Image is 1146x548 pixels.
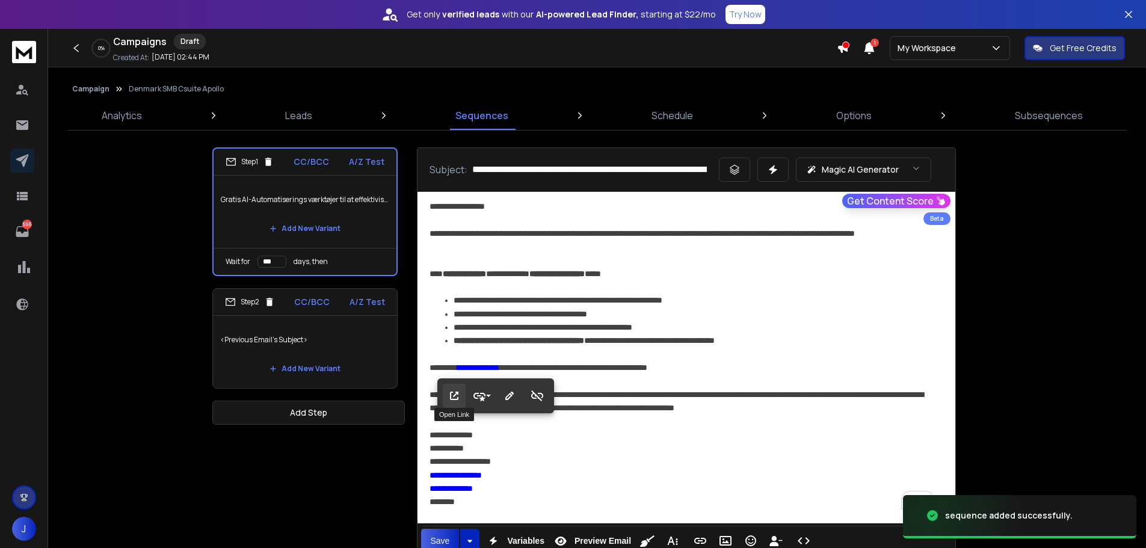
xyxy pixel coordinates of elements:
b: under 10 minutes [29,162,113,171]
div: Hey [PERSON_NAME], thanks for reaching out. [19,224,188,248]
button: Style [470,384,493,408]
span: 1 [870,38,879,47]
button: J [12,517,36,541]
a: Analytics [94,101,149,130]
b: Lakshita [68,193,103,202]
span: Preview Email [572,536,633,546]
p: The team can also help [58,15,150,27]
div: You’ll get replies here and in your email:✉️[PERSON_NAME][EMAIL_ADDRESS][DOMAIN_NAME]Our usual re... [10,89,197,180]
div: Step 2 [225,297,275,307]
p: Magic AI Generator [822,164,899,176]
button: Add New Variant [260,217,350,241]
a: Sequences [448,101,516,130]
div: This status means that the campaign’s , but not all leads have been contacted. This can happen if... [19,254,188,325]
li: Step2CC/BCCA/Z Test<Previous Email's Subject>Add New Variant [212,288,398,389]
a: Subsequences [1008,101,1090,130]
div: Draft [174,34,206,49]
b: [PERSON_NAME][EMAIL_ADDRESS][DOMAIN_NAME] [19,120,183,142]
b: Extend the end schedule date [28,350,170,360]
p: Leads [285,108,312,123]
button: Add Step [212,401,405,425]
p: Subject: [430,162,467,177]
p: Wait for [226,257,250,266]
div: Beta [923,212,950,225]
p: Denmark SMB Csuite Apollo [129,84,224,94]
button: Upload attachment [57,394,67,404]
button: Gif picker [38,394,48,404]
div: Hey [PERSON_NAME], thanks for reaching out.This status means that the campaign’send date has pass... [10,217,197,390]
div: joined the conversation [68,192,188,203]
button: Get Free Credits [1024,36,1125,60]
p: A/Z Test [349,156,384,168]
p: [DATE] 02:44 PM [152,52,209,62]
li: to resume the campaign and ensure all leads are reached. [28,349,188,383]
p: Options [836,108,872,123]
p: Get only with our starting at $22/mo [407,8,716,20]
button: Unlink [526,384,549,408]
p: Try Now [729,8,762,20]
h2: How to Resolve: [19,331,188,349]
p: Created At: [113,53,149,63]
img: Profile image for Box [34,7,54,26]
p: 0 % [98,45,105,52]
button: Edit Link [498,384,521,408]
button: go back [8,5,31,28]
div: You’ll get replies here and in your email: ✉️ [19,96,188,143]
div: Lakshita says… [10,217,231,417]
a: 555 [10,220,34,244]
button: Get Content Score [842,194,950,208]
button: Campaign [72,84,109,94]
p: Schedule [652,108,693,123]
p: CC/BCC [294,156,329,168]
textarea: Message… [10,369,230,389]
img: Profile image for Lakshita [52,191,64,203]
button: Home [188,5,211,28]
p: A/Z Test [350,296,385,308]
a: Schedule [644,101,700,130]
p: Subsequences [1015,108,1083,123]
button: Send a message… [206,389,226,408]
div: Close [211,5,233,26]
button: Add New Variant [260,357,350,381]
div: To enrich screen reader interactions, please activate Accessibility in Grammarly extension settings [417,192,955,521]
a: Options [829,101,879,130]
img: logo [12,41,36,63]
button: Try Now [725,5,765,24]
button: Emoji picker [19,394,28,404]
b: end date has passed [68,266,166,276]
p: 555 [22,220,32,229]
strong: verified leads [442,8,499,20]
div: Box says… [10,89,231,190]
button: Magic AI Generator [796,158,931,182]
p: CC/BCC [294,296,330,308]
div: Lakshita says… [10,189,231,217]
div: Why is this campaign marked as out of schedule Campaign Finland C suite Apollo 50-100 [53,25,221,72]
p: days, then [294,257,328,266]
div: Our usual reply time 🕒 [19,149,188,173]
p: Gratis AI-Automatiserings værktøjer til at effektivisere din virksomhed [221,183,389,217]
div: sequence added successfully. [945,510,1073,522]
span: Variables [505,536,547,546]
div: Open Link [434,408,474,421]
a: Leads [278,101,319,130]
p: Analytics [102,108,142,123]
p: My Workspace [898,42,961,54]
li: Step1CC/BCCA/Z TestGratis AI-Automatiserings værktøjer til at effektivisere din virksomhedAdd New... [212,147,398,276]
h1: Campaigns [113,34,167,49]
p: Get Free Credits [1050,42,1117,54]
strong: AI-powered Lead Finder, [536,8,638,20]
h1: Box [58,6,76,15]
div: Step 1 [226,156,274,167]
p: Sequences [455,108,508,123]
p: <Previous Email's Subject> [220,323,390,357]
button: Start recording [76,394,86,404]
